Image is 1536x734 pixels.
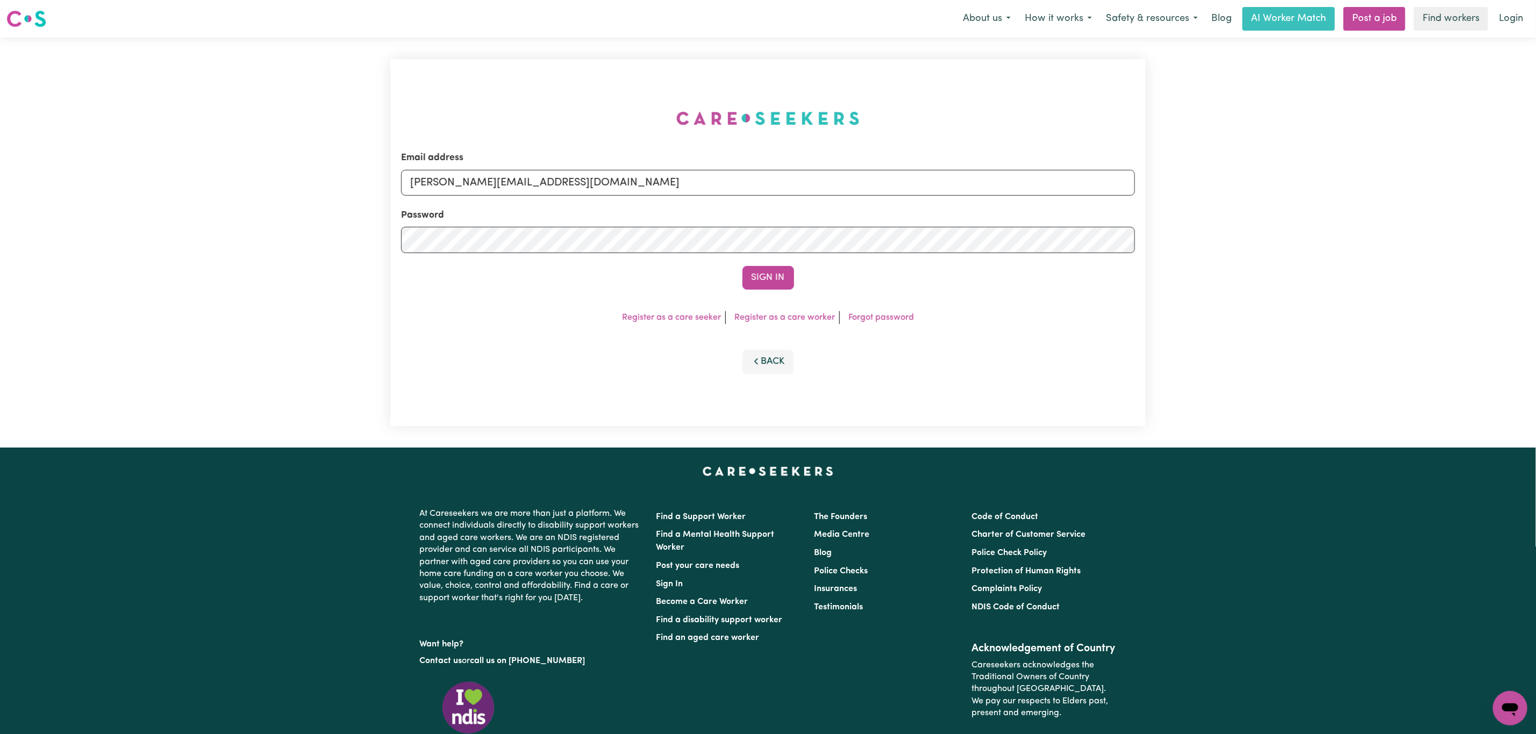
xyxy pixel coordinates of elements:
[1344,7,1405,31] a: Post a job
[622,313,721,322] a: Register as a care seeker
[814,585,857,593] a: Insurances
[971,549,1047,557] a: Police Check Policy
[814,603,863,611] a: Testimonials
[656,616,783,624] a: Find a disability support worker
[656,580,683,588] a: Sign In
[814,567,868,575] a: Police Checks
[814,530,869,539] a: Media Centre
[971,603,1060,611] a: NDIS Code of Conduct
[6,9,46,28] img: Careseekers logo
[401,208,444,222] label: Password
[1414,7,1488,31] a: Find workers
[401,151,463,165] label: Email address
[971,585,1042,593] a: Complaints Policy
[1493,691,1527,725] iframe: Button to launch messaging window, conversation in progress
[703,467,833,476] a: Careseekers home page
[814,549,832,557] a: Blog
[734,313,835,322] a: Register as a care worker
[656,598,748,606] a: Become a Care Worker
[656,530,775,552] a: Find a Mental Health Support Worker
[956,8,1018,30] button: About us
[971,530,1085,539] a: Charter of Customer Service
[742,266,794,290] button: Sign In
[470,657,585,665] a: call us on [PHONE_NUMBER]
[1099,8,1205,30] button: Safety & resources
[656,562,740,570] a: Post your care needs
[656,513,746,521] a: Find a Support Worker
[742,350,794,373] button: Back
[656,634,760,642] a: Find an aged care worker
[1018,8,1099,30] button: How it works
[971,655,1116,724] p: Careseekers acknowledges the Traditional Owners of Country throughout [GEOGRAPHIC_DATA]. We pay o...
[971,642,1116,655] h2: Acknowledgement of Country
[6,6,46,31] a: Careseekers logo
[814,513,867,521] a: The Founders
[420,657,462,665] a: Contact us
[971,513,1038,521] a: Code of Conduct
[848,313,914,322] a: Forgot password
[420,651,644,671] p: or
[420,503,644,608] p: At Careseekers we are more than just a platform. We connect individuals directly to disability su...
[401,170,1135,196] input: Email address
[1242,7,1335,31] a: AI Worker Match
[1205,7,1238,31] a: Blog
[1492,7,1530,31] a: Login
[971,567,1081,575] a: Protection of Human Rights
[420,634,644,650] p: Want help?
